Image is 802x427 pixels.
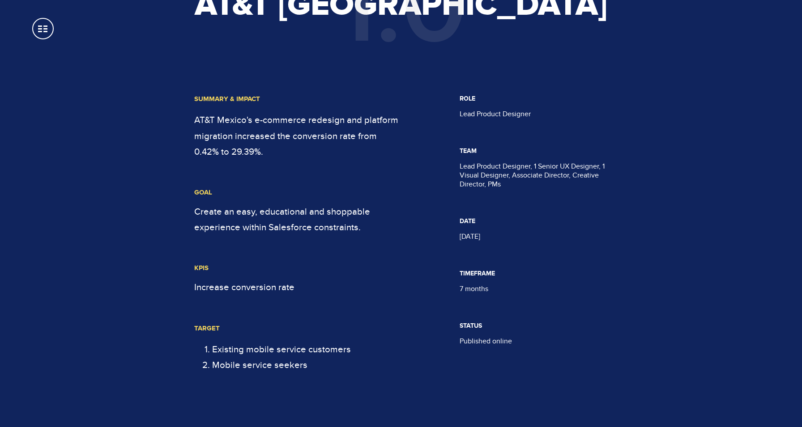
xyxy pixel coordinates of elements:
li: Mobile service seekers [212,357,401,373]
li: Existing mobile service customers [212,342,401,357]
h4: Status [460,322,608,330]
h3: Target [194,324,401,333]
h4: Role [460,95,608,102]
h3: KPIS [194,264,401,272]
p: [DATE] [460,232,608,241]
h3: Goal [194,188,401,197]
p: Lead Product Designer, 1 Senior UX Designer, 1 Visual Designer, Associate Director, Creative Dire... [460,162,608,189]
li: Create an easy, educational and shoppable experience within Salesforce constraints. [194,204,401,235]
h4: Team [460,147,608,155]
h3: Summary & Impact [194,95,401,103]
p: Published online [460,337,608,346]
p: Lead Product Designer [460,110,608,118]
h4: Timeframe [460,270,608,277]
p: 7 months [460,284,608,293]
p: AT&T Mexico's e-commerce redesign and platform migration increased the conversion rate from 0.42%... [194,112,401,160]
h4: Date [460,217,608,225]
li: Increase conversion rate [194,279,401,295]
